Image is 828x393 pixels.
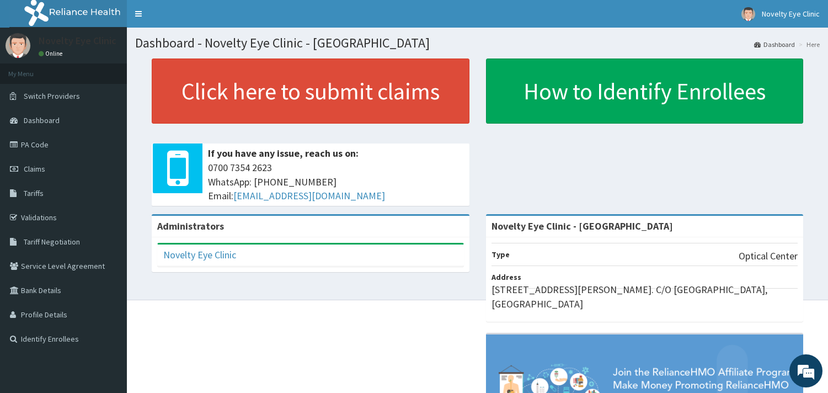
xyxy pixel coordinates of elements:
[152,59,469,124] a: Click here to submit claims
[135,36,820,50] h1: Dashboard - Novelty Eye Clinic - [GEOGRAPHIC_DATA]
[492,249,510,259] b: Type
[492,272,521,282] b: Address
[24,91,80,101] span: Switch Providers
[741,7,755,21] img: User Image
[754,40,795,49] a: Dashboard
[39,50,65,57] a: Online
[24,188,44,198] span: Tariffs
[24,237,80,247] span: Tariff Negotiation
[24,164,45,174] span: Claims
[24,115,60,125] span: Dashboard
[208,161,464,203] span: 0700 7354 2623 WhatsApp: [PHONE_NUMBER] Email:
[762,9,820,19] span: Novelty Eye Clinic
[233,189,385,202] a: [EMAIL_ADDRESS][DOMAIN_NAME]
[208,147,359,160] b: If you have any issue, reach us on:
[492,283,798,311] p: [STREET_ADDRESS][PERSON_NAME]. C/O [GEOGRAPHIC_DATA], [GEOGRAPHIC_DATA]
[486,59,804,124] a: How to Identify Enrollees
[39,36,116,46] p: Novelty Eye Clinic
[6,33,30,58] img: User Image
[796,40,820,49] li: Here
[157,220,224,232] b: Administrators
[163,248,236,261] a: Novelty Eye Clinic
[739,249,798,263] p: Optical Center
[492,220,673,232] strong: Novelty Eye Clinic - [GEOGRAPHIC_DATA]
